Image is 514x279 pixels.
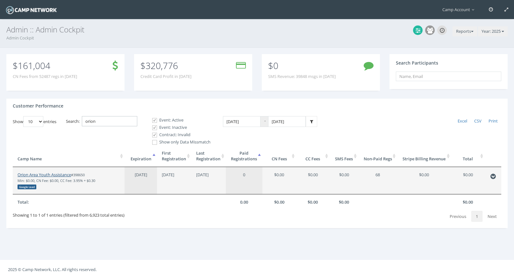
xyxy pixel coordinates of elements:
[8,266,506,273] p: 2025 © Camp Network, LLC. All rights reserved.
[262,194,296,210] th: $0.00
[6,25,508,34] h3: Admin :: Admin Cockpit
[13,145,125,167] th: Camp Name: activate to sort column ascending
[268,59,278,72] span: $0
[262,145,296,167] th: CN Fees: activate to sort column ascending
[5,4,58,16] img: Camp Network
[146,59,178,72] span: 320,776
[396,60,438,65] h4: Search Participants
[13,73,77,80] span: CN Fees from 52487 regs in [DATE]
[226,145,262,167] th: PaidRegistrations: activate to sort column ascending
[147,132,211,138] label: Contract: Invalid
[296,167,330,194] td: $0.00
[451,194,485,210] th: $0.00
[13,103,63,108] h4: Customer Performance
[157,167,191,194] td: [DATE]
[23,116,43,127] select: Showentries
[223,116,261,127] input: Date Range: From
[296,145,330,167] th: CC Fees: activate to sort column ascending
[330,145,358,167] th: SMS Fees: activate to sort column ascending
[147,117,211,123] label: Event: Active
[442,7,477,12] span: Camp Account
[262,167,296,194] td: $0.00
[451,145,485,167] th: Total: activate to sort column ascending
[471,116,485,126] a: CSV
[453,26,477,37] button: Reports
[13,210,125,218] div: Showing 1 to 1 of 1 entries (filtered from 6,923 total entries)
[451,167,485,194] td: $0.00
[489,118,498,124] span: Print
[135,172,147,178] span: [DATE]
[140,62,191,69] p: $
[358,167,397,194] td: 68
[226,167,262,194] td: 0
[445,211,471,222] a: Previous
[13,62,77,69] p: $
[268,73,336,80] span: SMS Revenue: 39848 msgs in [DATE]
[125,145,157,167] th: Expiration: activate to sort column descending
[478,26,508,37] button: Year: 2025
[18,59,50,72] span: 161,004
[191,167,226,194] td: [DATE]
[18,172,71,178] a: Orion Area Youth Assistance
[147,139,211,145] label: Show only Data Missmatch
[261,116,268,127] span: -
[18,172,95,189] small: #398650 Min: $0.00, CN Fee: $0.00, CC Fee: 3.95% + $0.30
[454,116,471,126] a: Excel
[6,35,34,41] a: Admin Cockpit
[18,185,36,189] div: Google Lead
[268,116,306,127] input: Date Range: To
[296,194,330,210] th: $0.00
[330,167,358,194] td: $0.00
[396,72,501,81] input: Name, Email
[358,145,397,167] th: Non-Paid Regs: activate to sort column ascending
[397,145,451,167] th: Stripe Billing Revenue: activate to sort column ascending
[471,211,482,222] a: 1
[458,118,467,124] span: Excel
[66,116,137,127] label: Search:
[157,145,191,167] th: FirstRegistration: activate to sort column ascending
[13,116,56,127] label: Show entries
[140,73,191,80] span: Credit Card Profit in [DATE]
[397,167,451,194] td: $0.00
[147,124,211,131] label: Event: Inactive
[191,145,226,167] th: LastRegistration: activate to sort column ascending
[13,194,125,210] th: Total:
[485,116,501,126] a: Print
[330,194,358,210] th: $0.00
[482,28,501,34] span: Year: 2025
[474,118,482,124] span: CSV
[483,211,501,222] a: Next
[82,116,137,127] input: Search:
[226,194,262,210] th: 0.00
